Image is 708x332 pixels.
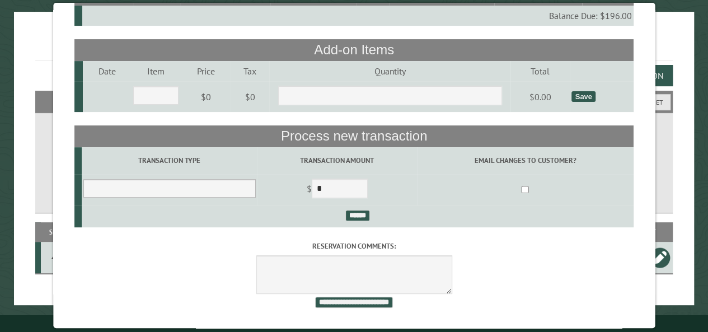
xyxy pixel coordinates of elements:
label: Transaction Type [83,155,255,166]
td: $0 [181,81,231,113]
td: Tax [231,61,269,81]
th: Site [41,222,69,242]
label: Reservation comments: [74,241,634,251]
td: $0 [231,81,269,113]
td: Date [83,61,132,81]
td: Balance Due: $196.00 [82,6,634,26]
td: Price [181,61,231,81]
td: Quantity [269,61,510,81]
th: Process new transaction [74,125,634,147]
h1: Reservations [35,30,673,60]
td: Item [132,61,180,81]
div: Save [571,91,595,102]
label: Email changes to customer? [419,155,632,166]
td: Total [510,61,570,81]
th: Add-on Items [74,39,634,60]
h2: Filters [35,91,673,112]
div: 42 [45,252,68,263]
td: $0.00 [510,81,570,113]
label: Transaction Amount [259,155,415,166]
td: $ [257,174,417,205]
